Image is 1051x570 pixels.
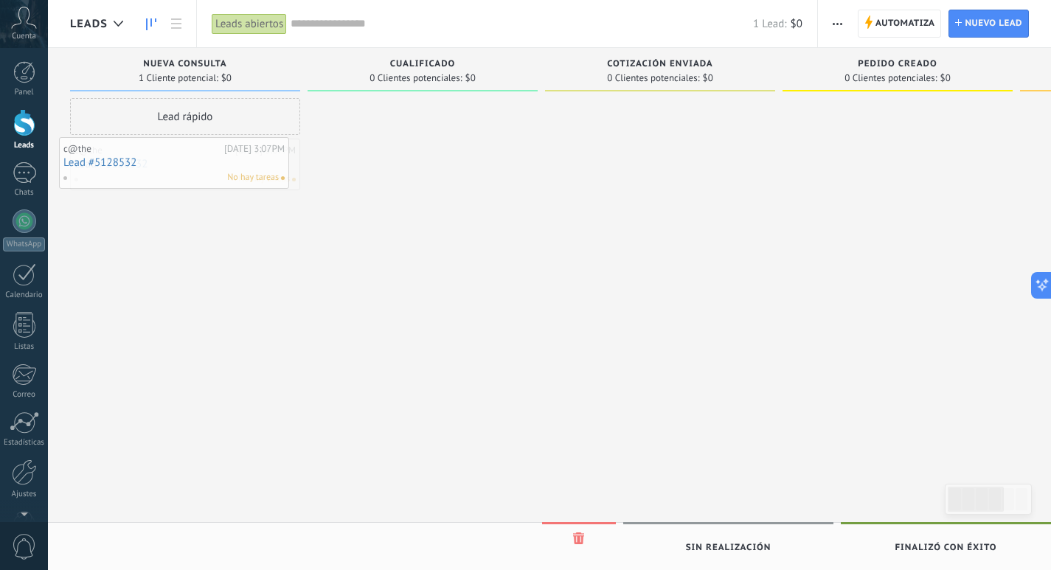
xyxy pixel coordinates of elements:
[703,74,713,83] span: $0
[965,10,1022,37] span: Nuevo lead
[139,10,164,38] a: Leads
[77,59,293,72] div: Nueva consulta
[70,98,300,135] div: Lead rápido
[227,171,279,184] span: No hay tareas
[70,17,108,31] span: Leads
[607,74,699,83] span: 0 Clientes potenciales:
[315,59,530,72] div: Cualificado
[139,74,218,83] span: 1 Cliente potencial:
[212,13,287,35] div: Leads abiertos
[465,74,476,83] span: $0
[3,490,46,499] div: Ajustes
[143,59,226,69] span: Nueva consulta
[552,59,768,72] div: Cotización enviada
[791,17,802,31] span: $0
[940,74,951,83] span: $0
[221,74,232,83] span: $0
[3,291,46,300] div: Calendario
[790,59,1005,72] div: Pedido creado
[12,32,36,41] span: Cuenta
[281,176,285,180] span: No hay nada asignado
[164,10,189,38] a: Lista
[827,10,848,38] button: Más
[63,156,285,169] a: Lead #5128532
[3,342,46,352] div: Listas
[753,17,786,31] span: 1 Lead:
[948,10,1029,38] a: Nuevo lead
[607,59,713,69] span: Cotización enviada
[224,143,285,155] div: [DATE] 3:07PM
[3,390,46,400] div: Correo
[858,59,937,69] span: Pedido creado
[844,74,937,83] span: 0 Clientes potenciales:
[3,88,46,97] div: Panel
[292,178,296,181] span: No hay nada asignado
[3,188,46,198] div: Chats
[3,438,46,448] div: Estadísticas
[875,10,935,37] span: Automatiza
[3,141,46,150] div: Leads
[370,74,462,83] span: 0 Clientes potenciales:
[390,59,456,69] span: Cualificado
[63,143,221,155] div: c@the
[858,10,942,38] a: Automatiza
[3,237,45,251] div: WhatsApp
